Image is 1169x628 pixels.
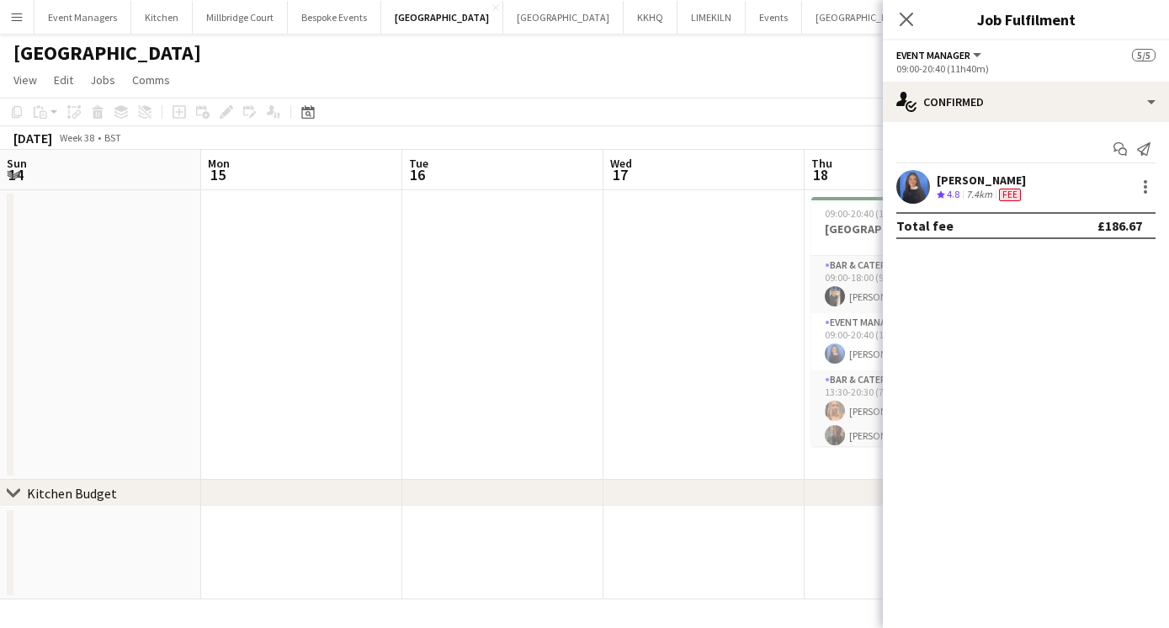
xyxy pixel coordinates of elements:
span: Tue [409,156,428,171]
span: Jobs [90,72,115,88]
span: 18 [809,165,832,184]
span: Event Manager [896,49,970,61]
h1: [GEOGRAPHIC_DATA] [13,40,201,66]
div: Kitchen Budget [27,485,117,502]
span: Mon [208,156,230,171]
span: Sun [7,156,27,171]
button: KKHQ [624,1,677,34]
button: Events [746,1,802,34]
a: Edit [47,69,80,91]
button: [GEOGRAPHIC_DATA] [381,1,503,34]
button: [GEOGRAPHIC_DATA] [802,1,922,34]
span: Edit [54,72,73,88]
span: 16 [406,165,428,184]
h3: Job Fulfilment [883,8,1169,30]
span: Thu [811,156,832,171]
div: Confirmed [883,82,1169,122]
span: Week 38 [56,131,98,144]
a: View [7,69,44,91]
button: Kitchen [131,1,193,34]
span: 14 [4,165,27,184]
button: [GEOGRAPHIC_DATA] [503,1,624,34]
div: Total fee [896,217,954,234]
app-card-role: Bar & Catering (Waiter / waitress)2/213:30-20:30 (7h)[PERSON_NAME][PERSON_NAME] [811,370,1000,452]
div: [DATE] [13,130,52,146]
span: 15 [205,165,230,184]
div: BST [104,131,121,144]
span: 17 [608,165,632,184]
app-card-role: Bar & Catering (Waiter / waitress)1/109:00-18:00 (9h)[PERSON_NAME] [811,256,1000,313]
button: Event Manager [896,49,984,61]
div: 09:00-20:40 (11h40m) [896,62,1156,75]
div: Crew has different fees then in role [996,188,1024,202]
div: [PERSON_NAME] [937,173,1026,188]
span: 09:00-20:40 (11h40m) [825,207,917,220]
div: 7.4km [963,188,996,202]
app-card-role: Event Manager1/109:00-20:40 (11h40m)[PERSON_NAME] [811,313,1000,370]
span: 4.8 [947,188,959,200]
span: Comms [132,72,170,88]
a: Jobs [83,69,122,91]
button: Event Managers [35,1,131,34]
app-job-card: 09:00-20:40 (11h40m)5/5[GEOGRAPHIC_DATA]4 RolesBar & Catering (Waiter / waitress)1/109:00-18:00 (... [811,197,1000,446]
span: 5/5 [1132,49,1156,61]
button: Millbridge Court [193,1,288,34]
div: £186.67 [1097,217,1142,234]
span: Fee [999,189,1021,201]
span: Wed [610,156,632,171]
button: Bespoke Events [288,1,381,34]
button: LIMEKILN [677,1,746,34]
span: View [13,72,37,88]
h3: [GEOGRAPHIC_DATA] [811,221,1000,237]
a: Comms [125,69,177,91]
